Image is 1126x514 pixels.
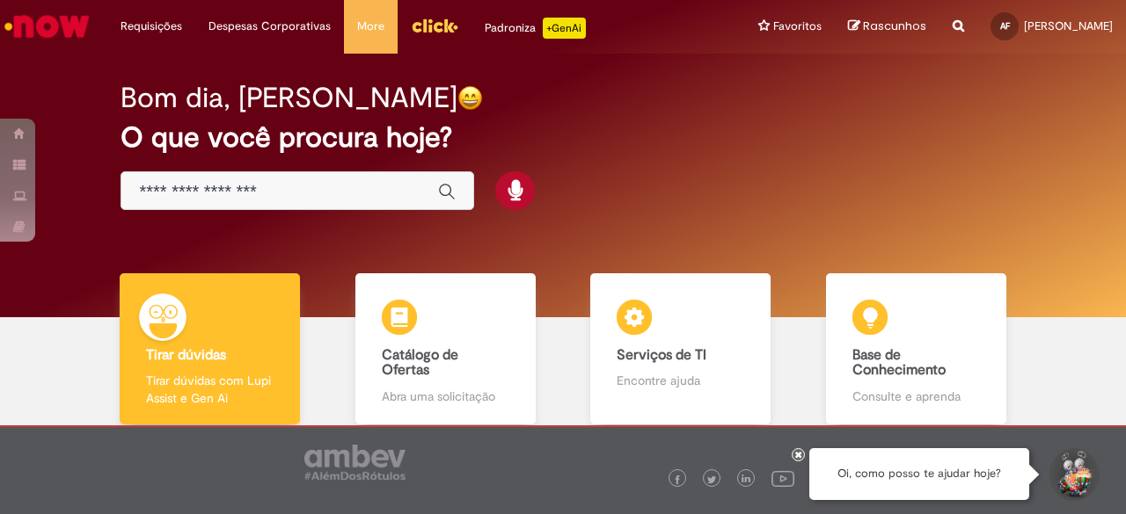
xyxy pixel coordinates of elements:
span: More [357,18,384,35]
b: Tirar dúvidas [146,346,226,364]
img: ServiceNow [2,9,92,44]
img: click_logo_yellow_360x200.png [411,12,458,39]
span: Favoritos [773,18,822,35]
h2: Bom dia, [PERSON_NAME] [121,83,457,113]
span: Rascunhos [863,18,926,34]
img: happy-face.png [457,85,483,111]
span: [PERSON_NAME] [1024,18,1113,33]
p: Tirar dúvidas com Lupi Assist e Gen Ai [146,372,274,407]
a: Catálogo de Ofertas Abra uma solicitação [328,273,564,425]
button: Iniciar Conversa de Suporte [1047,448,1100,501]
span: AF [1000,20,1010,32]
span: Requisições [121,18,182,35]
b: Serviços de TI [617,346,706,364]
p: +GenAi [543,18,586,39]
img: logo_footer_twitter.png [707,475,716,484]
p: Abra uma solicitação [382,387,509,405]
div: Oi, como posso te ajudar hoje? [809,448,1029,500]
span: Despesas Corporativas [208,18,331,35]
img: logo_footer_linkedin.png [742,474,750,485]
a: Serviços de TI Encontre ajuda [563,273,799,425]
a: Rascunhos [848,18,926,35]
h2: O que você procura hoje? [121,122,1005,153]
img: logo_footer_youtube.png [771,467,794,489]
img: logo_footer_facebook.png [673,475,682,484]
div: Padroniza [485,18,586,39]
p: Consulte e aprenda [852,387,980,405]
b: Base de Conhecimento [852,346,946,380]
a: Tirar dúvidas Tirar dúvidas com Lupi Assist e Gen Ai [92,273,328,425]
img: logo_footer_ambev_rotulo_gray.png [304,445,406,480]
p: Encontre ajuda [617,372,744,389]
b: Catálogo de Ofertas [382,346,458,380]
a: Base de Conhecimento Consulte e aprenda [799,273,1035,425]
